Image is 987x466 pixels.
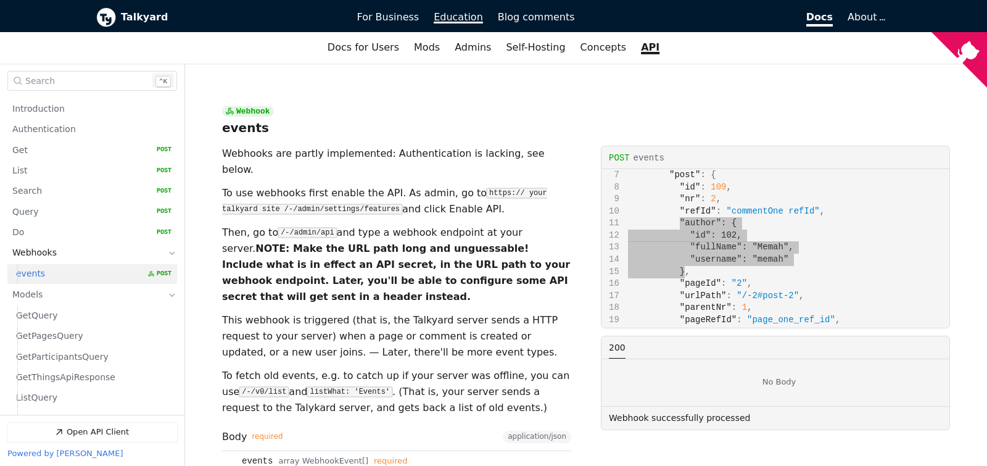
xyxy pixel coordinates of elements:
[711,194,716,204] span: 2
[737,291,799,301] span: "/-2#post-2"
[726,291,731,301] span: :
[830,327,835,337] span: ,
[12,244,155,264] a: Webhooks
[742,302,747,312] span: 1
[498,11,575,23] span: Blog comments
[155,76,171,88] kbd: k
[16,413,83,425] span: ListPagesQuery
[222,188,547,214] code: https:// your talkyard site /-/admin/settings/features
[16,306,171,325] a: GetQuery
[508,433,566,441] span: application/json
[12,161,171,180] a: List POST
[732,302,737,312] span: :
[434,11,483,23] span: Education
[685,267,690,277] span: ,
[711,170,716,180] span: {
[634,153,664,163] span: events
[252,433,283,441] div: required
[716,194,721,204] span: ,
[147,208,171,217] span: POST
[278,228,336,238] code: /-/admin/api
[12,202,171,222] a: Query POST
[222,146,571,178] p: Webhooks are partly implemented: Authentication is lacking, see below.
[147,146,171,154] span: POST
[609,343,626,352] span: 200
[12,182,171,201] a: Search POST
[711,230,716,240] span: :
[307,387,392,397] code: listWhat: 'Events'
[16,330,83,342] span: GetPagesQuery
[12,248,57,259] span: Webhooks
[12,227,24,238] span: Do
[788,242,793,252] span: ,
[222,243,570,302] b: : Make the URL path long and unguessable! Include what is in effect an API secret, in the URL pat...
[222,185,571,217] p: To use webhooks first enable the API. As admin, go to and click Enable API.
[16,327,171,346] a: GetPagesQuery
[752,254,788,264] span: "memah"
[16,389,171,408] a: ListQuery
[12,144,28,156] span: Get
[147,228,171,237] span: POST
[680,267,685,277] span: }
[12,165,27,177] span: List
[7,449,123,459] a: Powered by [PERSON_NAME]
[609,365,949,400] div: No Body
[12,223,171,242] a: Do POST
[634,37,667,58] a: API
[96,7,340,27] a: Talkyard logoTalkyard
[147,270,171,278] span: POST
[721,278,726,288] span: :
[426,7,490,28] a: Education
[721,230,737,240] span: 102
[498,37,572,58] a: Self-Hosting
[711,182,726,192] span: 109
[239,387,289,397] code: /-/v0/list
[726,206,819,216] span: "commentOne refId"
[737,327,741,337] span: :
[350,7,427,28] a: For Business
[12,285,155,305] a: Models
[16,265,171,284] a: events POST
[747,327,830,337] span: "Page One Title"
[609,411,750,425] p: Webhook successfully processed
[690,242,742,252] span: "fullName"
[222,225,571,305] p: Then, go to and type a webhook endpoint at your server.
[12,289,43,301] span: Models
[222,120,269,135] h3: events
[222,368,571,416] p: To fetch old events, e.g. to catch up if your server was offline, you can use and . (That is, you...
[447,37,498,58] a: Admins
[848,11,883,23] a: About
[407,37,447,58] a: Mods
[747,278,752,288] span: ,
[16,268,45,280] span: events
[222,312,571,360] p: This webhook is triggered (that is, the Talkyard server sends a HTTP request to your server) when...
[747,302,752,312] span: ,
[490,7,582,28] a: Blog comments
[12,103,65,115] span: Introduction
[732,278,747,288] span: "2"
[16,409,171,428] a: ListPagesQuery
[716,206,721,216] span: :
[700,194,705,204] span: :
[742,254,747,264] span: :
[835,315,840,325] span: ,
[680,327,737,337] span: "pageTitle"
[752,242,788,252] span: "Memah"
[721,218,726,228] span: :
[690,254,742,264] span: "username"
[159,78,163,86] span: ⌃
[16,368,171,387] a: GetThingsApiResponse
[680,302,732,312] span: "parentNr"
[582,7,841,28] a: Docs
[374,457,407,466] div: required
[16,351,109,363] span: GetParticipantsQuery
[12,99,171,119] a: Introduction
[147,167,171,175] span: POST
[7,423,177,442] a: Open API Client
[25,76,55,86] span: Search
[747,315,835,325] span: "page_one_ref_id"
[799,291,804,301] span: ,
[700,170,705,180] span: :
[12,206,39,218] span: Query
[12,123,76,135] span: Authentication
